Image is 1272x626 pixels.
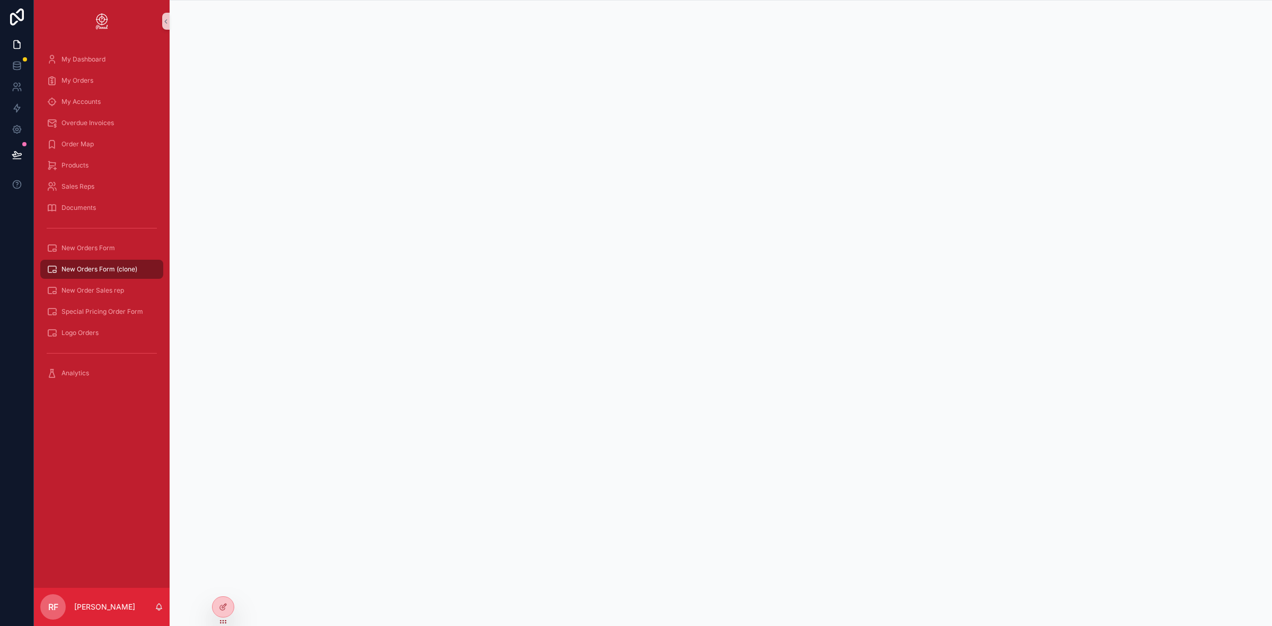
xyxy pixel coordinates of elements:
a: Overdue Invoices [40,113,163,133]
a: New Orders Form (clone) [40,260,163,279]
span: New Orders Form (clone) [61,265,137,274]
a: Logo Orders [40,323,163,342]
p: [PERSON_NAME] [74,602,135,612]
span: Analytics [61,369,89,377]
span: Logo Orders [61,329,99,337]
span: New Orders Form [61,244,115,252]
a: Order Map [40,135,163,154]
img: App logo [93,13,110,30]
span: Order Map [61,140,94,148]
span: Documents [61,204,96,212]
a: Products [40,156,163,175]
div: scrollable content [34,42,170,396]
span: RF [48,601,58,613]
span: New Order Sales rep [61,286,124,295]
a: My Orders [40,71,163,90]
a: New Order Sales rep [40,281,163,300]
span: Products [61,161,89,170]
a: My Dashboard [40,50,163,69]
span: My Dashboard [61,55,105,64]
a: New Orders Form [40,239,163,258]
a: My Accounts [40,92,163,111]
a: Analytics [40,364,163,383]
span: My Orders [61,76,93,85]
span: My Accounts [61,98,101,106]
a: Documents [40,198,163,217]
span: Special Pricing Order Form [61,307,143,316]
span: Overdue Invoices [61,119,114,127]
span: Sales Reps [61,182,94,191]
a: Sales Reps [40,177,163,196]
a: Special Pricing Order Form [40,302,163,321]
